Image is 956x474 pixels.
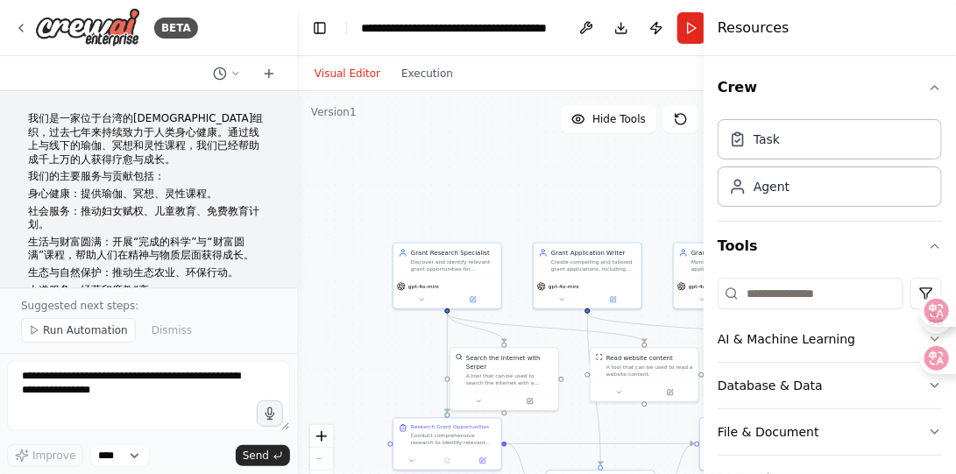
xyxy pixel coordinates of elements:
[456,353,463,360] img: SerperDevTool
[691,258,776,272] div: Monitor and track all grant applications for {organization_focus}, maintaining detailed records o...
[154,18,198,39] div: BETA
[551,248,636,257] div: Grant Application Writer
[584,314,605,465] g: Edge from 058c0716-e0cb-42a1-b354-599009bb5e30 to f6be9c70-78d1-48c9-8be0-0370836090a6
[754,131,780,148] div: Task
[589,294,639,305] button: Open in side panel
[311,105,357,119] div: Version 1
[443,314,649,343] g: Edge from dc88c097-575d-49d6-b6cf-0b94bc6cf979 to 1a9859d1-4cca-4fa4-9fed-23bc0f7aaa71
[257,400,283,427] button: Click to speak your automation idea
[32,449,75,463] span: Improve
[718,63,942,112] button: Crew
[449,294,499,305] button: Open in side panel
[551,258,636,272] div: Create compelling and tailored grant applications, including cover letters, project proposals, an...
[152,323,192,337] span: Dismiss
[584,314,790,343] g: Edge from 058c0716-e0cb-42a1-b354-599009bb5e30 to 84328cfe-16af-4145-97d5-3a4846448a36
[411,432,496,446] div: Conduct comprehensive research to identify relevant grant opportunities for {organization_focus} ...
[443,314,509,343] g: Edge from dc88c097-575d-49d6-b6cf-0b94bc6cf979 to 6d2cb1e3-598e-49f8-9607-3b545848f2c2
[646,387,696,398] button: Open in side panel
[411,423,489,430] div: Research Grant Opportunities
[393,242,502,309] div: Grant Research SpecialistDiscover and identify relevant grant opportunities for {organization_foc...
[533,242,642,309] div: Grant Application WriterCreate compelling and tailored grant applications, including cover letter...
[236,445,290,466] button: Send
[718,222,942,271] button: Tools
[466,372,553,386] div: A tool that can be used to search the internet with a search_query. Supports different search typ...
[754,178,790,195] div: Agent
[443,314,452,413] g: Edge from dc88c097-575d-49d6-b6cf-0b94bc6cf979 to d557f51d-78bf-461e-85cd-e8349574793e
[361,19,558,37] nav: breadcrumb
[21,318,136,343] button: Run Automation
[596,353,603,360] img: ScrapeWebsiteTool
[411,258,496,272] div: Discover and identify relevant grant opportunities for {organization_focus} initiatives, includin...
[391,63,464,84] button: Execution
[393,417,502,470] div: Research Grant OpportunitiesConduct comprehensive research to identify relevant grant opportuniti...
[308,16,332,40] button: Hide left sidebar
[304,63,391,84] button: Visual Editor
[143,318,201,343] button: Dismiss
[468,456,498,466] button: Open in side panel
[673,242,783,309] div: Grant Progress TrackerMonitor and track all grant applications for {organization_focus}, maintain...
[606,353,673,362] div: Read website content
[28,236,269,263] p: 生活与财富圆满：开展“完成的科学”与“财富圆满”课程，帮助人们在精神与物质层面获得成长。
[408,283,439,290] span: gpt-4o-mini
[7,444,83,467] button: Improve
[428,456,465,466] button: No output available
[28,205,269,232] p: 社会服务：推动妇女赋权、儿童教育、免费教育计划。
[28,187,269,202] p: 身心健康：提供瑜伽、冥想、灵性课程。
[243,449,269,463] span: Send
[718,409,942,455] button: File & Document
[718,112,942,221] div: Crew
[28,284,269,325] p: 人道服务：经营印度教“高[PERSON_NAME]”（Gaushala，非暴力牛保护庇护所）、提供免费食物（Annadanam）。
[691,248,776,257] div: Grant Progress Tracker
[718,363,942,408] button: Database & Data
[466,353,553,371] div: Search the internet with Serper
[561,105,656,133] button: Hide Tools
[506,396,556,407] button: Open in side panel
[718,316,942,362] button: AI & Machine Learning
[689,283,719,290] span: gpt-4o-mini
[310,425,333,448] button: zoom in
[450,347,559,411] div: SerperDevToolSearch the internet with SerperA tool that can be used to search the internet with a...
[718,18,790,39] h4: Resources
[606,364,693,378] div: A tool that can be used to read a website content.
[549,283,579,290] span: gpt-4o-mini
[28,112,269,166] p: 我们是一家位于台湾的[DEMOGRAPHIC_DATA]组织，过去七年来持续致力于人类身心健康。通过线上与线下的瑜伽、冥想和灵性课程，我们已经帮助成千上万的人获得疗愈与成长。
[590,347,699,402] div: ScrapeWebsiteToolRead website contentA tool that can be used to read a website content.
[21,299,276,313] p: Suggested next steps:
[255,63,283,84] button: Start a new chat
[28,170,269,184] p: 我们的主要服务与贡献包括：
[43,323,128,337] span: Run Automation
[28,266,269,280] p: 生态与自然保护：推动生态农业、环保行动。
[411,248,496,257] div: Grant Research Specialist
[206,63,248,84] button: Switch to previous chat
[592,112,646,126] span: Hide Tools
[35,8,140,47] img: Logo
[507,439,695,448] g: Edge from d557f51d-78bf-461e-85cd-e8349574793e to ae3247fc-788b-4c6a-a5ee-453d5c30a1fc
